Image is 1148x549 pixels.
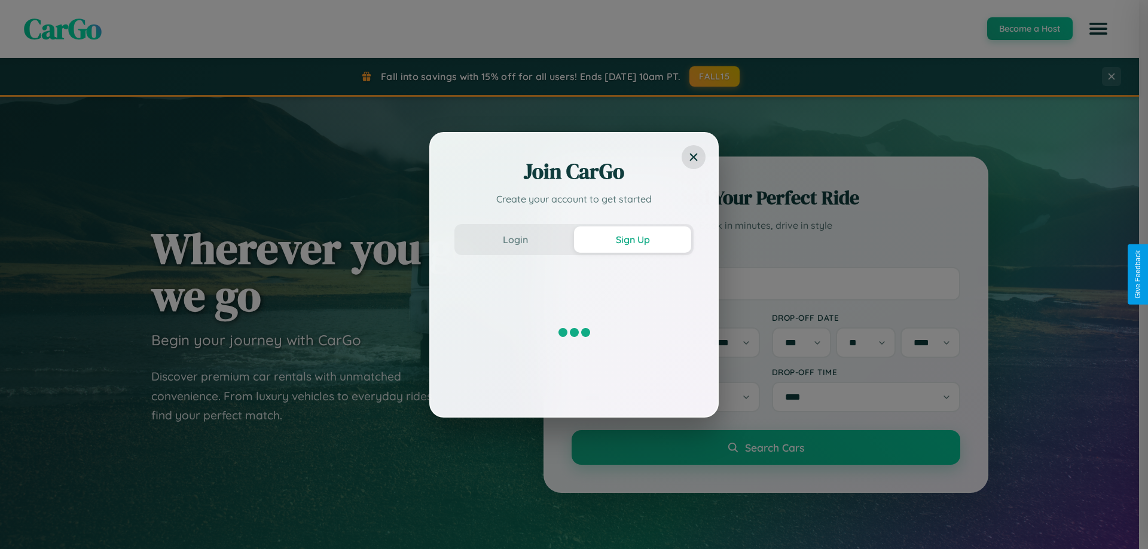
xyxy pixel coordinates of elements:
h2: Join CarGo [454,157,694,186]
button: Login [457,226,574,253]
div: Give Feedback [1134,250,1142,299]
iframe: Intercom live chat [12,508,41,537]
p: Create your account to get started [454,192,694,206]
button: Sign Up [574,226,691,253]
